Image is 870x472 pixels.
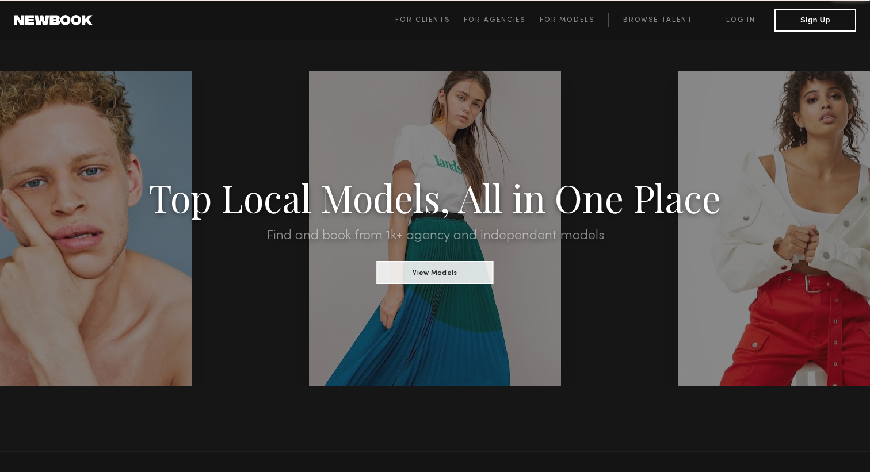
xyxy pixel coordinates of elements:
a: Browse Talent [608,13,707,27]
button: View Models [377,261,494,284]
span: For Clients [395,17,450,24]
span: For Agencies [464,17,525,24]
a: Log in [707,13,774,27]
a: For Clients [395,13,464,27]
h2: Find and book from 1k+ agency and independent models [65,229,804,243]
a: For Models [540,13,609,27]
button: Sign Up [774,9,856,32]
a: For Agencies [464,13,539,27]
span: For Models [540,17,594,24]
a: View Models [377,265,494,278]
h1: Top Local Models, All in One Place [65,179,804,215]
